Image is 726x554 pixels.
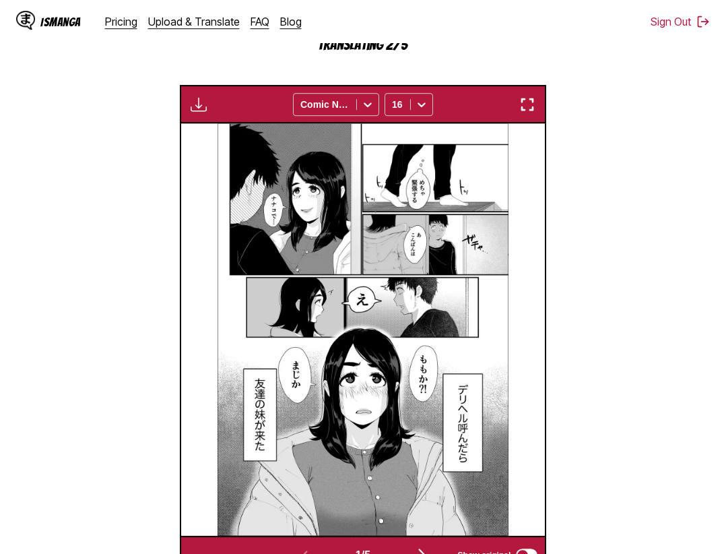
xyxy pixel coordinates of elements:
[228,37,498,53] p: Translating 2/5
[280,15,302,28] a: Blog
[40,16,81,28] div: IsManga
[251,15,269,28] a: FAQ
[191,96,207,113] img: Download translated images
[651,15,710,28] button: Sign Out
[519,96,535,113] img: Enter fullscreen
[16,11,35,30] img: IsManga Logo
[16,11,105,32] a: IsManga LogoIsManga
[105,15,137,28] a: Pricing
[218,123,509,536] img: Manga Panel
[696,15,710,28] img: Sign out
[148,15,240,28] a: Upload & Translate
